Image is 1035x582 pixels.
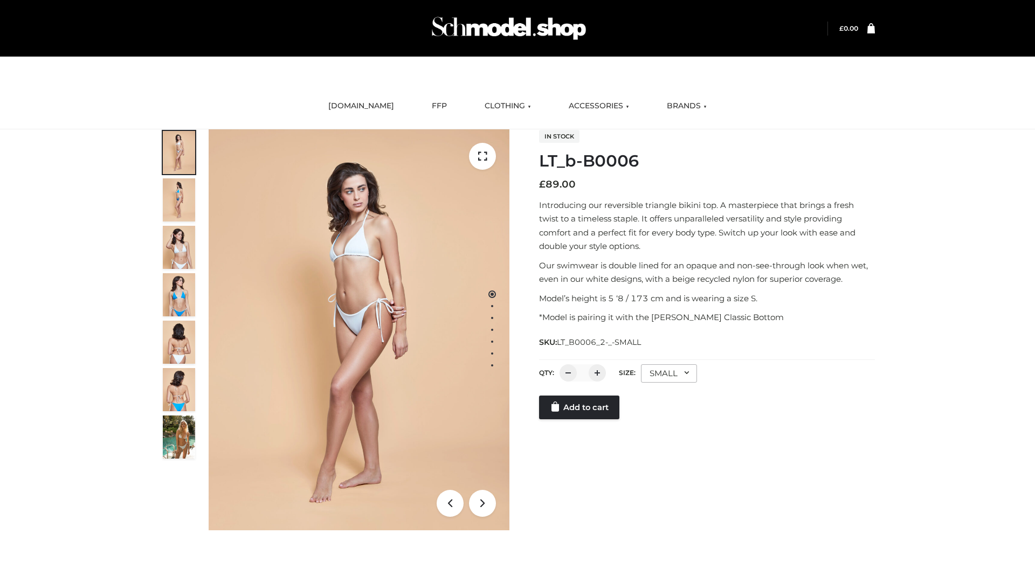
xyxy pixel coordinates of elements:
span: LT_B0006_2-_-SMALL [557,337,641,347]
a: £0.00 [839,24,858,32]
a: BRANDS [659,94,715,118]
a: CLOTHING [477,94,539,118]
label: QTY: [539,369,554,377]
img: Arieltop_CloudNine_AzureSky2.jpg [163,415,195,459]
p: Introducing our reversible triangle bikini top. A masterpiece that brings a fresh twist to a time... [539,198,875,253]
bdi: 89.00 [539,178,576,190]
span: £ [539,178,546,190]
div: SMALL [641,364,697,383]
h1: LT_b-B0006 [539,151,875,171]
p: Our swimwear is double lined for an opaque and non-see-through look when wet, even in our white d... [539,259,875,286]
p: Model’s height is 5 ‘8 / 173 cm and is wearing a size S. [539,292,875,306]
img: ArielClassicBikiniTop_CloudNine_AzureSky_OW114ECO_3-scaled.jpg [163,226,195,269]
span: £ [839,24,844,32]
a: ACCESSORIES [561,94,637,118]
a: Add to cart [539,396,619,419]
img: ArielClassicBikiniTop_CloudNine_AzureSky_OW114ECO_2-scaled.jpg [163,178,195,221]
label: Size: [619,369,636,377]
img: ArielClassicBikiniTop_CloudNine_AzureSky_OW114ECO_7-scaled.jpg [163,321,195,364]
img: ArielClassicBikiniTop_CloudNine_AzureSky_OW114ECO_1 [209,129,509,530]
span: SKU: [539,336,642,349]
a: FFP [424,94,455,118]
span: In stock [539,130,579,143]
img: ArielClassicBikiniTop_CloudNine_AzureSky_OW114ECO_8-scaled.jpg [163,368,195,411]
img: ArielClassicBikiniTop_CloudNine_AzureSky_OW114ECO_4-scaled.jpg [163,273,195,316]
img: Schmodel Admin 964 [428,7,590,50]
bdi: 0.00 [839,24,858,32]
img: ArielClassicBikiniTop_CloudNine_AzureSky_OW114ECO_1-scaled.jpg [163,131,195,174]
a: [DOMAIN_NAME] [320,94,402,118]
p: *Model is pairing it with the [PERSON_NAME] Classic Bottom [539,310,875,324]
